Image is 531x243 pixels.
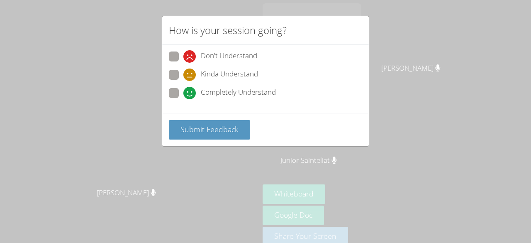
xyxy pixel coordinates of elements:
span: Kinda Understand [201,69,258,81]
button: Submit Feedback [169,120,250,140]
h2: How is your session going? [169,23,287,38]
span: Submit Feedback [180,124,239,134]
span: Completely Understand [201,87,276,99]
span: Don't Understand [201,50,257,63]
